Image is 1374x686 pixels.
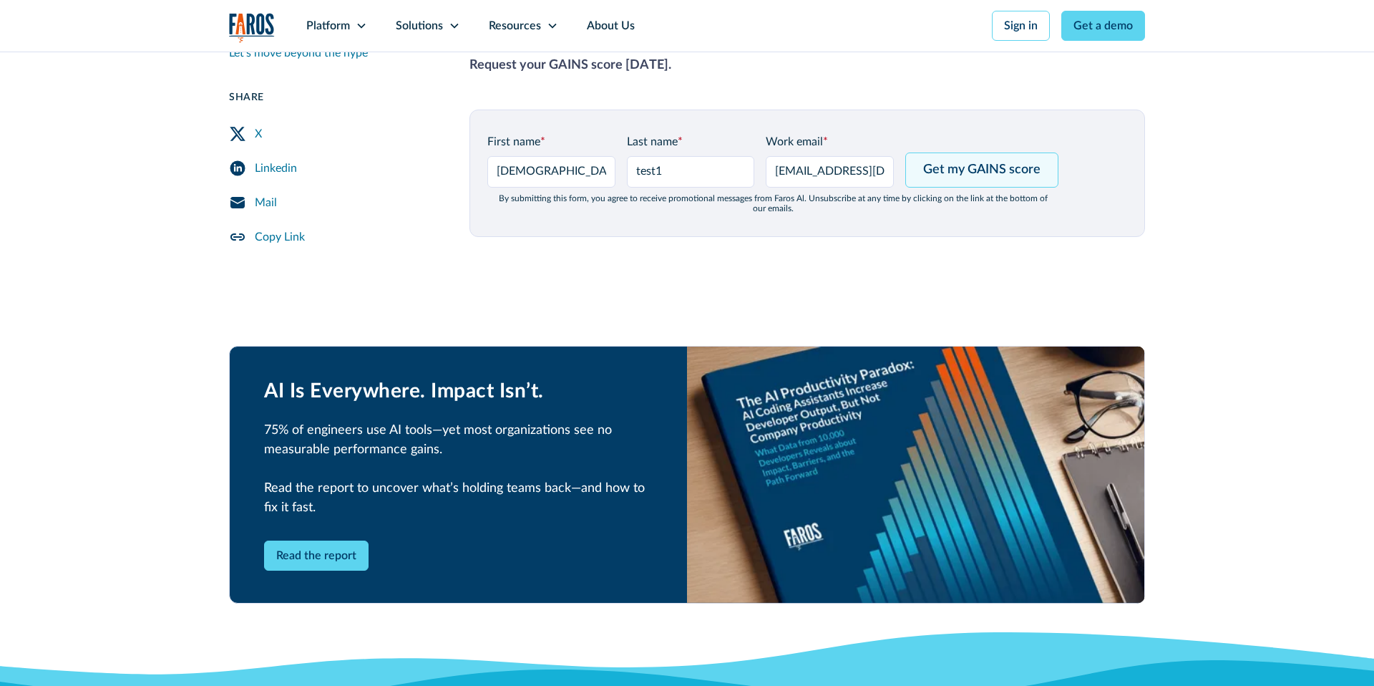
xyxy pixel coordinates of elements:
label: First name [487,133,615,150]
label: Work email [766,133,894,150]
label: Last name [627,133,755,150]
img: Logo of the analytics and reporting company Faros. [229,13,275,42]
div: Share [229,90,435,105]
a: home [229,13,275,42]
a: Let's move beyond the hype [229,39,435,67]
div: Resources [489,17,541,34]
div: Mail [255,194,277,211]
div: Linkedin [255,160,297,177]
a: Twitter Share [229,117,435,151]
a: Read the report [264,541,369,571]
div: Let's move beyond the hype [229,44,368,62]
div: Copy Link [255,228,305,246]
div: Solutions [396,17,443,34]
a: Mail Share [229,185,435,220]
a: Copy Link [229,220,435,254]
h2: AI Is Everywhere. Impact Isn’t. [264,380,653,404]
form: GAINS Page Form - mid [487,133,1127,214]
div: Platform [306,17,350,34]
a: Get a demo [1061,11,1145,41]
img: AI Productivity Paradox Report 2025 [687,347,1144,603]
div: X [255,125,262,142]
p: 75% of engineers use AI tools—yet most organizations see no measurable performance gains. Read th... [264,421,653,518]
a: LinkedIn Share [229,151,435,185]
input: Get my GAINS score [905,153,1058,188]
div: By submitting this form, you agree to receive promotional messages from Faros Al. Unsubscribe at ... [487,193,1058,214]
a: Sign in [992,11,1050,41]
strong: Request your GAINS score [DATE]. [469,59,671,72]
